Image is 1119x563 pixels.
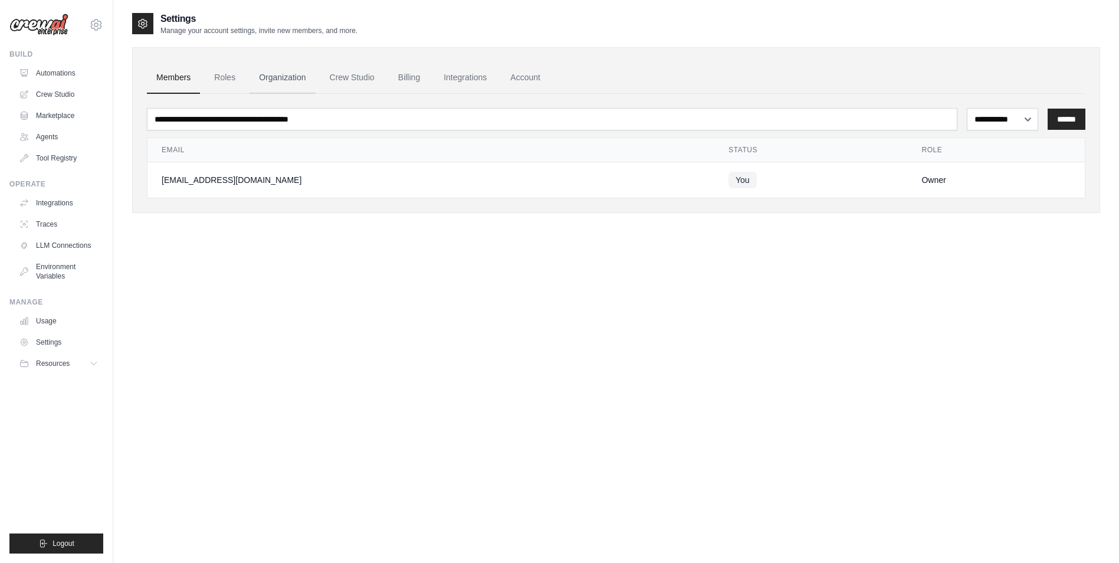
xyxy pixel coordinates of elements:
a: LLM Connections [14,236,103,255]
a: Marketplace [14,106,103,125]
a: Billing [389,62,429,94]
a: Account [501,62,550,94]
div: Manage [9,297,103,307]
a: Settings [14,333,103,352]
div: [EMAIL_ADDRESS][DOMAIN_NAME] [162,174,700,186]
a: Tool Registry [14,149,103,168]
a: Members [147,62,200,94]
a: Crew Studio [320,62,384,94]
button: Logout [9,533,103,554]
p: Manage your account settings, invite new members, and more. [160,26,357,35]
a: Organization [250,62,315,94]
th: Status [714,138,907,162]
span: You [729,172,757,188]
div: Operate [9,179,103,189]
div: Build [9,50,103,59]
button: Resources [14,354,103,373]
span: Resources [36,359,70,368]
a: Agents [14,127,103,146]
th: Email [147,138,714,162]
h2: Settings [160,12,357,26]
span: Logout [52,539,74,548]
a: Environment Variables [14,257,103,286]
div: Owner [921,174,1071,186]
a: Integrations [434,62,496,94]
img: Logo [9,14,68,36]
a: Roles [205,62,245,94]
a: Crew Studio [14,85,103,104]
a: Usage [14,312,103,330]
th: Role [907,138,1085,162]
a: Automations [14,64,103,83]
a: Integrations [14,194,103,212]
a: Traces [14,215,103,234]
